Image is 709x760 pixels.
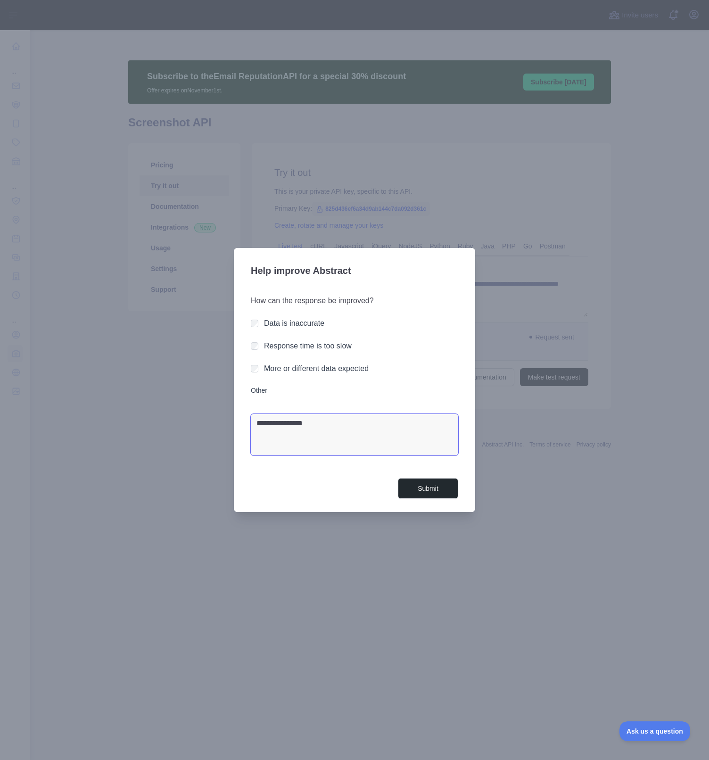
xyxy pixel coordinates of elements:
[619,721,690,741] iframe: Toggle Customer Support
[264,319,324,327] label: Data is inaccurate
[251,295,458,306] h3: How can the response be improved?
[264,342,352,350] label: Response time is too slow
[398,478,458,499] button: Submit
[251,259,458,284] h3: Help improve Abstract
[251,386,458,395] label: Other
[264,364,369,372] label: More or different data expected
